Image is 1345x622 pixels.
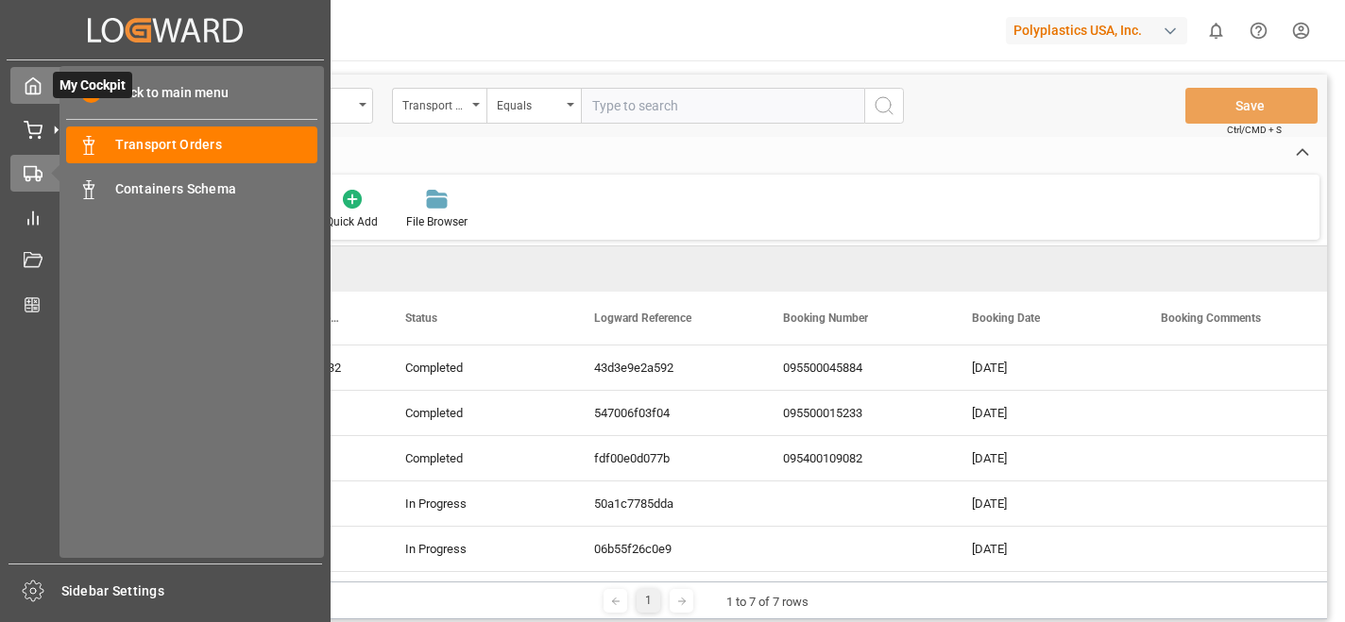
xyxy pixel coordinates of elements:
div: In Progress [383,527,571,571]
span: Booking Date [972,311,1040,325]
span: Back to main menu [101,83,229,103]
span: Logward Reference [594,311,691,325]
div: [DATE] [949,436,1138,480]
button: open menu [392,88,486,124]
div: [DATE] [949,481,1138,526]
span: Status [405,311,437,325]
span: My Cockpit [53,72,132,98]
div: In Progress [383,481,571,526]
div: Equals [497,92,561,114]
div: Quick Add [326,213,378,230]
a: My Reports [10,198,320,235]
button: Save [1185,88,1318,124]
button: open menu [486,88,581,124]
div: [DATE] [949,527,1138,571]
span: Sidebar Settings [61,581,323,601]
a: My CockpitMy Cockpit [10,67,320,104]
div: Completed [383,345,571,390]
div: 095400109082 [760,436,949,480]
a: Containers Schema [66,170,317,207]
button: Help Center [1237,9,1280,52]
div: 547006f03f04 [571,391,760,435]
a: Document Management [10,243,320,279]
span: Booking Number [783,311,868,325]
button: search button [864,88,904,124]
div: File Browser [406,213,468,230]
span: Transport Orders [115,135,318,155]
div: Transport Order Reference (PO) [402,92,467,114]
div: [DATE] [949,345,1138,390]
button: Polyplastics USA, Inc. [1006,12,1195,48]
div: 43d3e9e2a592 [571,345,760,390]
div: 06b55f26c0e9 [571,527,760,571]
a: CO2e Calculator [10,286,320,323]
div: [DATE] [949,391,1138,435]
div: fdf00e0d077b [571,436,760,480]
button: show 0 new notifications [1195,9,1237,52]
div: 1 to 7 of 7 rows [726,593,809,612]
span: Ctrl/CMD + S [1227,123,1282,137]
div: 1 [637,589,660,613]
input: Type to search [581,88,864,124]
a: Transport Orders [66,126,317,163]
span: Booking Comments [1161,311,1261,325]
div: Polyplastics USA, Inc. [1006,17,1187,44]
div: 095500045884 [760,345,949,390]
div: Completed [383,391,571,435]
div: 50a1c7785dda [571,481,760,526]
div: Completed [383,436,571,480]
span: Containers Schema [115,179,318,199]
div: 095500015233 [760,391,949,435]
